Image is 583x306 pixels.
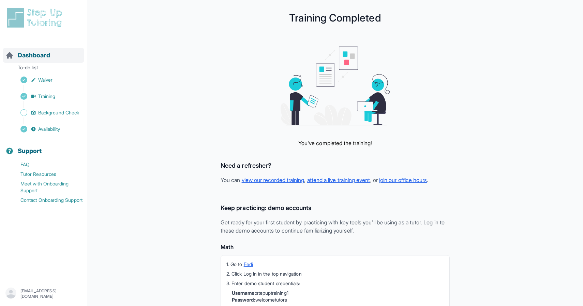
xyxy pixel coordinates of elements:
[18,146,42,156] span: Support
[221,203,450,213] h3: Keep practicing: demo accounts
[5,7,66,29] img: logo
[5,75,87,85] a: Waiver
[221,218,450,235] p: Get ready for your first student by practicing with key tools you'll be using as a tutor. Log in ...
[38,93,56,100] span: Training
[242,177,304,183] a: view our recorded training
[307,177,370,183] a: attend a live training event
[3,64,84,74] p: To-do list
[221,243,450,251] h4: Math
[379,177,427,183] a: join our office hours
[5,195,87,205] a: Contact Onboarding Support
[5,51,50,60] a: Dashboard
[5,179,87,195] a: Meet with Onboarding Support
[3,40,84,63] button: Dashboard
[226,261,444,268] li: 1. Go to
[226,270,444,277] li: 2. Click Log In in the top navigation
[232,290,256,296] strong: Username:
[221,161,450,170] h3: Need a refresher?
[244,261,253,267] a: Eedi
[38,76,53,83] span: Waiver
[38,126,60,133] span: Availability
[5,288,81,300] button: [EMAIL_ADDRESS][DOMAIN_NAME]
[20,288,81,299] p: [EMAIL_ADDRESS][DOMAIN_NAME]
[281,46,390,125] img: meeting graphic
[18,51,50,60] span: Dashboard
[232,297,255,303] strong: Password:
[5,169,87,179] a: Tutor Resources
[38,109,79,116] span: Background Check
[3,135,84,158] button: Support
[232,290,444,303] li: stepuptraining1 welcometutors
[5,108,87,117] a: Background Check
[101,14,569,22] h1: Training Completed
[298,139,372,147] p: You've completed the training!
[226,280,444,287] li: 3. Enter demo student credentials:
[5,124,87,134] a: Availability
[5,92,87,101] a: Training
[221,176,450,184] p: You can , , or .
[5,160,87,169] a: FAQ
